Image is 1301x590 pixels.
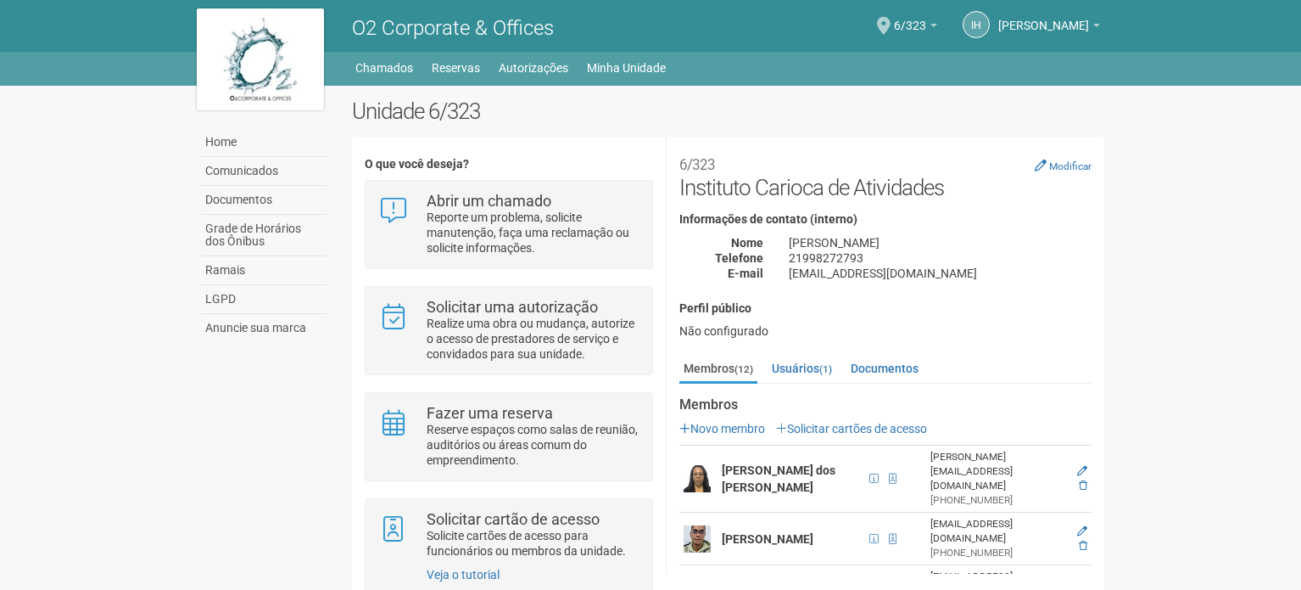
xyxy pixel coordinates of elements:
a: Documentos [846,356,923,381]
a: Modificar [1035,159,1092,172]
a: Documentos [201,186,327,215]
a: IH [963,11,990,38]
strong: Nome [731,236,763,250]
a: Grade de Horários dos Ônibus [201,215,327,256]
a: Usuários(1) [768,356,836,381]
a: 6/323 [894,21,937,35]
a: Comunicados [201,157,327,186]
a: Abrir um chamado Reporte um problema, solicite manutenção, faça uma reclamação ou solicite inform... [378,194,639,256]
small: Modificar [1049,160,1092,172]
span: Igor Henrique Texeira [998,3,1089,32]
span: O2 Corporate & Offices [352,16,554,40]
img: logo.jpg [197,8,324,110]
a: Solicitar cartão de acesso Solicite cartões de acesso para funcionários ou membros da unidade. [378,512,639,559]
p: Reserve espaços como salas de reunião, auditórios ou áreas comum do empreendimento. [427,422,639,468]
strong: Solicitar cartão de acesso [427,510,600,528]
div: [EMAIL_ADDRESS][DOMAIN_NAME] [776,266,1104,281]
strong: Solicitar uma autorização [427,298,598,316]
h2: Instituto Carioca de Atividades [679,149,1092,200]
a: Ramais [201,256,327,285]
h4: Perfil público [679,302,1092,315]
a: Solicitar cartões de acesso [776,422,927,435]
a: Reservas [432,56,480,80]
a: Chamados [355,56,413,80]
div: [PHONE_NUMBER] [930,546,1064,560]
a: [PERSON_NAME] [998,21,1100,35]
a: Editar membro [1077,525,1087,537]
a: Fazer uma reserva Reserve espaços como salas de reunião, auditórios ou áreas comum do empreendime... [378,406,639,468]
div: [PERSON_NAME] [776,235,1104,250]
span: 6/323 [894,3,926,32]
strong: Abrir um chamado [427,192,551,210]
a: Membros(12) [679,356,757,384]
h2: Unidade 6/323 [352,98,1104,124]
a: Editar membro [1077,465,1087,477]
div: [PHONE_NUMBER] [930,493,1064,508]
strong: Membros [679,397,1092,413]
p: Solicite cartões de acesso para funcionários ou membros da unidade. [427,528,639,559]
a: LGPD [201,285,327,314]
p: Reporte um problema, solicite manutenção, faça uma reclamação ou solicite informações. [427,210,639,256]
a: Novo membro [679,422,765,435]
img: user.png [684,465,711,492]
a: Autorizações [499,56,568,80]
a: Solicitar uma autorização Realize uma obra ou mudança, autorize o acesso de prestadores de serviç... [378,300,639,362]
small: (12) [734,363,753,375]
small: (1) [819,363,832,375]
a: Anuncie sua marca [201,314,327,342]
strong: Telefone [715,251,763,265]
a: Excluir membro [1079,480,1087,492]
strong: [PERSON_NAME] [722,532,813,546]
div: 21998272793 [776,250,1104,266]
div: Não configurado [679,323,1092,339]
h4: O que você deseja? [365,158,652,171]
strong: E-mail [728,267,763,280]
small: 6/323 [679,156,715,173]
a: Veja o tutorial [427,568,500,582]
a: Minha Unidade [587,56,666,80]
a: Home [201,128,327,157]
strong: [PERSON_NAME] dos [PERSON_NAME] [722,464,835,494]
p: Realize uma obra ou mudança, autorize o acesso de prestadores de serviço e convidados para sua un... [427,316,639,362]
img: user.png [684,525,711,553]
div: [PERSON_NAME][EMAIL_ADDRESS][DOMAIN_NAME] [930,450,1064,493]
a: Excluir membro [1079,540,1087,552]
div: [EMAIL_ADDRESS][DOMAIN_NAME] [930,517,1064,546]
strong: Fazer uma reserva [427,404,553,422]
h4: Informações de contato (interno) [679,213,1092,226]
